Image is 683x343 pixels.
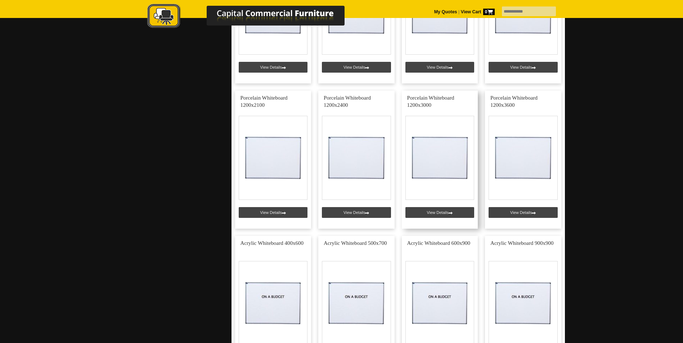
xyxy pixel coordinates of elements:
img: Capital Commercial Furniture Logo [127,4,379,30]
span: 0 [483,9,495,15]
a: Capital Commercial Furniture Logo [127,4,379,32]
strong: View Cart [461,9,495,14]
a: My Quotes [434,9,457,14]
a: View Cart0 [459,9,494,14]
